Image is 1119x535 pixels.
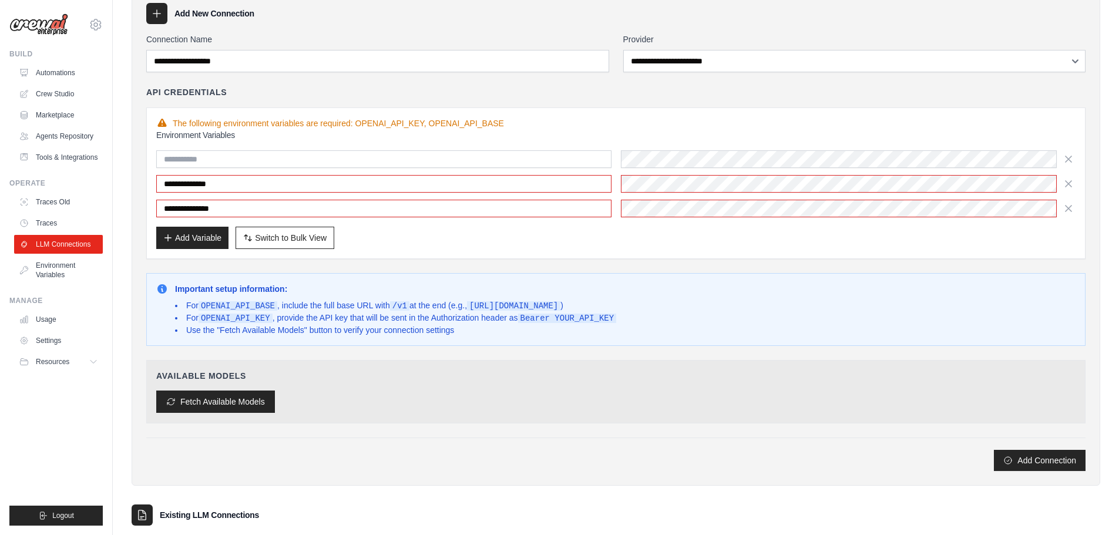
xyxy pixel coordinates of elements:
[390,301,409,311] code: /v1
[156,391,275,413] button: Fetch Available Models
[255,232,327,244] span: Switch to Bulk View
[14,193,103,211] a: Traces Old
[14,63,103,82] a: Automations
[175,324,616,336] li: Use the "Fetch Available Models" button to verify your connection settings
[9,296,103,305] div: Manage
[14,331,103,350] a: Settings
[14,256,103,284] a: Environment Variables
[36,357,69,366] span: Resources
[9,179,103,188] div: Operate
[14,148,103,167] a: Tools & Integrations
[9,14,68,36] img: Logo
[14,85,103,103] a: Crew Studio
[156,117,1076,129] div: The following environment variables are required: OPENAI_API_KEY, OPENAI_API_BASE
[9,49,103,59] div: Build
[175,284,287,294] strong: Important setup information:
[146,86,227,98] h4: API Credentials
[518,314,617,323] code: Bearer YOUR_API_KEY
[199,301,277,311] code: OPENAI_API_BASE
[623,33,1086,45] label: Provider
[175,300,616,312] li: For , include the full base URL with at the end (e.g., )
[14,310,103,329] a: Usage
[14,235,103,254] a: LLM Connections
[994,450,1086,471] button: Add Connection
[14,352,103,371] button: Resources
[156,370,1076,382] h4: Available Models
[52,511,74,520] span: Logout
[236,227,334,249] button: Switch to Bulk View
[146,33,609,45] label: Connection Name
[156,129,1076,141] h3: Environment Variables
[174,8,254,19] h3: Add New Connection
[175,312,616,324] li: For , provide the API key that will be sent in the Authorization header as
[14,214,103,233] a: Traces
[467,301,560,311] code: [URL][DOMAIN_NAME]
[156,227,228,249] button: Add Variable
[9,506,103,526] button: Logout
[199,314,273,323] code: OPENAI_API_KEY
[14,106,103,125] a: Marketplace
[14,127,103,146] a: Agents Repository
[160,509,259,521] h3: Existing LLM Connections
